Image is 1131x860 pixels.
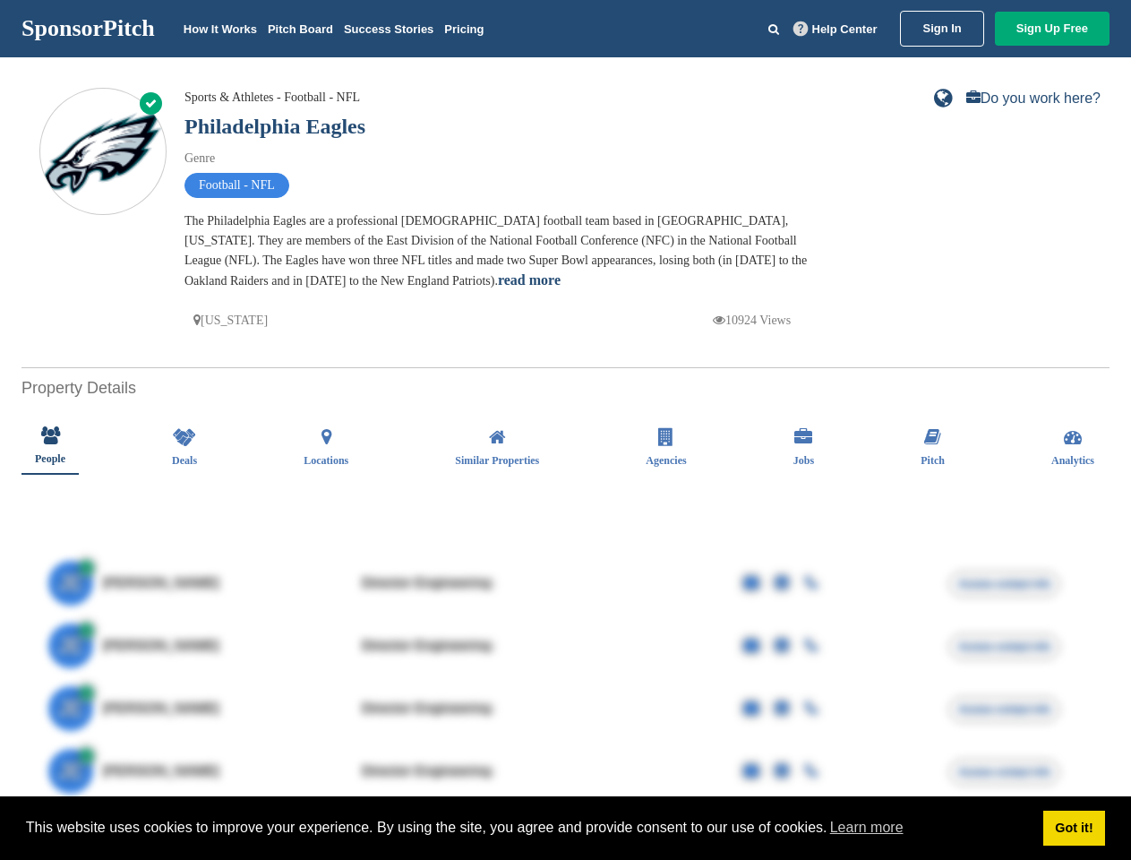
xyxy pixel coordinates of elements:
[48,623,93,668] span: JE
[193,309,268,331] p: [US_STATE]
[1043,811,1105,847] a: dismiss cookie message
[361,576,630,590] div: Director Engineering
[948,696,1060,723] span: Access contact info
[102,639,220,653] span: [PERSON_NAME]
[35,453,65,464] span: People
[48,749,93,794] span: JE
[1051,455,1094,466] span: Analytics
[21,376,1110,400] h2: Property Details
[48,677,1083,740] a: JE [PERSON_NAME] Director Engineering Access contact info
[184,149,811,168] div: Genre
[646,455,686,466] span: Agencies
[948,633,1060,660] span: Access contact info
[444,22,484,36] a: Pricing
[48,615,1083,677] a: JE [PERSON_NAME] Director Engineering Access contact info
[48,740,1083,803] a: JE [PERSON_NAME] Director Engineering Access contact info
[921,455,945,466] span: Pitch
[48,561,93,606] span: JE
[26,814,1029,841] span: This website uses cookies to improve your experience. By using the site, you agree and provide co...
[102,701,220,716] span: [PERSON_NAME]
[184,88,360,107] div: Sports & Athletes - Football - NFL
[102,764,220,778] span: [PERSON_NAME]
[948,759,1060,786] span: Access contact info
[102,576,220,590] span: [PERSON_NAME]
[361,764,630,778] div: Director Engineering
[966,91,1101,106] a: Do you work here?
[184,22,257,36] a: How It Works
[900,11,983,47] a: Sign In
[361,639,630,653] div: Director Engineering
[21,17,155,40] a: SponsorPitch
[713,309,791,331] p: 10924 Views
[184,211,811,291] div: The Philadelphia Eagles are a professional [DEMOGRAPHIC_DATA] football team based in [GEOGRAPHIC_...
[48,686,93,731] span: JE
[172,455,197,466] span: Deals
[948,571,1060,598] span: Access contact info
[793,455,814,466] span: Jobs
[304,455,348,466] span: Locations
[184,173,289,198] span: Football - NFL
[361,701,630,716] div: Director Engineering
[48,552,1083,615] a: JE [PERSON_NAME] Director Engineering Access contact info
[498,272,561,288] a: read more
[40,107,166,198] img: Sponsorpitch & Philadelphia Eagles
[995,12,1110,46] a: Sign Up Free
[827,814,906,841] a: learn more about cookies
[184,115,365,138] a: Philadelphia Eagles
[790,19,881,39] a: Help Center
[344,22,433,36] a: Success Stories
[268,22,333,36] a: Pitch Board
[455,455,539,466] span: Similar Properties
